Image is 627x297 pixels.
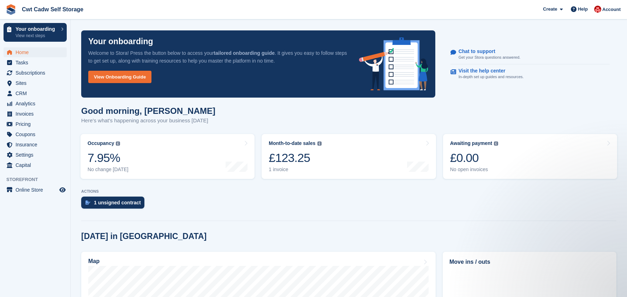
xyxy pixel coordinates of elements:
[4,68,67,78] a: menu
[88,258,100,264] h2: Map
[602,6,621,13] span: Account
[4,129,67,139] a: menu
[459,48,515,54] p: Chat to support
[19,4,86,15] a: Cwt Cadw Self Storage
[594,6,601,13] img: Rhian Davies
[16,78,58,88] span: Sites
[269,167,321,173] div: 1 invoice
[459,68,518,74] p: Visit the help center
[16,119,58,129] span: Pricing
[16,33,58,39] p: View next steps
[16,58,58,68] span: Tasks
[16,99,58,109] span: Analytics
[16,109,58,119] span: Invoices
[81,232,207,241] h2: [DATE] in [GEOGRAPHIC_DATA]
[88,151,129,165] div: 7.95%
[94,200,141,205] div: 1 unsigned contract
[4,150,67,160] a: menu
[81,106,215,116] h1: Good morning, [PERSON_NAME]
[4,140,67,150] a: menu
[16,150,58,160] span: Settings
[16,88,58,98] span: CRM
[450,45,610,64] a: Chat to support Get your Stora questions answered.
[578,6,588,13] span: Help
[214,50,275,56] strong: tailored onboarding guide
[269,140,315,146] div: Month-to-date sales
[16,68,58,78] span: Subscriptions
[16,160,58,170] span: Capital
[4,160,67,170] a: menu
[88,49,348,65] p: Welcome to Stora! Press the button below to access your . It gives you easy to follow steps to ge...
[262,134,436,179] a: Month-to-date sales £123.25 1 invoice
[6,4,16,15] img: stora-icon-8386f47178a22dfd0bd8f6a31ec36ba5ce8667c1dd55bd0f319d3a0aa187defe.svg
[4,58,67,68] a: menu
[459,74,524,80] p: In-depth set up guides and resources.
[80,134,255,179] a: Occupancy 7.95% No change [DATE]
[450,140,492,146] div: Awaiting payment
[81,117,215,125] p: Here's what's happening across your business [DATE]
[16,27,58,31] p: Your onboarding
[450,167,498,173] div: No open invoices
[450,151,498,165] div: £0.00
[88,140,114,146] div: Occupancy
[443,134,617,179] a: Awaiting payment £0.00 No open invoices
[16,47,58,57] span: Home
[16,185,58,195] span: Online Store
[4,185,67,195] a: menu
[4,119,67,129] a: menu
[449,258,610,266] h2: Move ins / outs
[4,78,67,88] a: menu
[88,71,151,83] a: View Onboarding Guide
[81,197,148,212] a: 1 unsigned contract
[88,37,153,46] p: Your onboarding
[58,186,67,194] a: Preview store
[543,6,557,13] span: Create
[4,109,67,119] a: menu
[16,129,58,139] span: Coupons
[4,88,67,98] a: menu
[88,167,129,173] div: No change [DATE]
[85,200,90,205] img: contract_signature_icon-13c848040528278c33f63329250d36e43548de30e8caae1d1a13099fd9432cc5.svg
[359,37,428,91] img: onboarding-info-6c161a55d2c0e0a8cae90662b2fe09162a5109e8cc188191df67fb4f79e88e88.svg
[317,141,322,146] img: icon-info-grey-7440780725fd019a000dd9b08b2336e03edf1995a4989e88bcd33f0948082b44.svg
[494,141,498,146] img: icon-info-grey-7440780725fd019a000dd9b08b2336e03edf1995a4989e88bcd33f0948082b44.svg
[4,99,67,109] a: menu
[269,151,321,165] div: £123.25
[116,141,120,146] img: icon-info-grey-7440780725fd019a000dd9b08b2336e03edf1995a4989e88bcd33f0948082b44.svg
[4,23,67,42] a: Your onboarding View next steps
[81,189,616,194] p: ACTIONS
[4,47,67,57] a: menu
[450,64,610,83] a: Visit the help center In-depth set up guides and resources.
[16,140,58,150] span: Insurance
[459,54,520,60] p: Get your Stora questions answered.
[6,176,70,183] span: Storefront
